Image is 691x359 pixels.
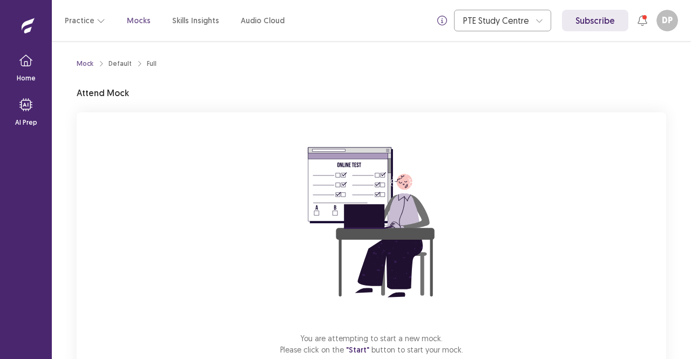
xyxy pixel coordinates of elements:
div: PTE Study Centre [463,10,530,31]
p: Attend Mock [77,86,129,99]
a: Skills Insights [172,15,219,26]
div: Default [109,59,132,69]
button: Practice [65,11,105,30]
button: DP [656,10,678,31]
a: Subscribe [562,10,628,31]
p: You are attempting to start a new mock. Please click on the button to start your mock. [280,333,463,356]
nav: breadcrumb [77,59,157,69]
a: Mocks [127,15,151,26]
div: Full [147,59,157,69]
button: info [432,11,452,30]
a: Audio Cloud [241,15,284,26]
p: AI Prep [15,118,37,127]
p: Home [17,73,36,83]
a: Mock [77,59,93,69]
span: "Start" [346,345,369,355]
img: attend-mock [274,125,469,320]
